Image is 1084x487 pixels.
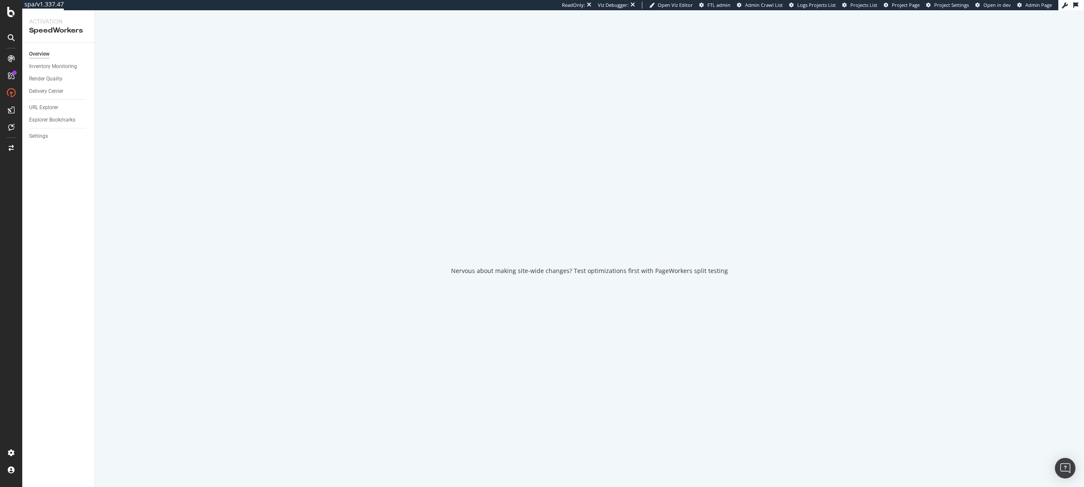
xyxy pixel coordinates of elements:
a: Inventory Monitoring [29,62,89,71]
span: Project Page [892,2,920,8]
a: Open Viz Editor [649,2,693,9]
div: Inventory Monitoring [29,62,77,71]
div: Open Intercom Messenger [1055,458,1075,478]
a: Logs Projects List [789,2,836,9]
span: Project Settings [934,2,969,8]
a: Overview [29,50,89,59]
span: Logs Projects List [797,2,836,8]
span: Admin Crawl List [745,2,783,8]
div: Nervous about making site-wide changes? Test optimizations first with PageWorkers split testing [451,267,728,275]
a: Explorer Bookmarks [29,116,89,125]
div: animation [559,222,621,253]
div: Overview [29,50,50,59]
a: FTL admin [699,2,731,9]
div: URL Explorer [29,103,58,112]
span: Projects List [850,2,877,8]
a: Admin Crawl List [737,2,783,9]
div: ReadOnly: [562,2,585,9]
a: Open in dev [975,2,1011,9]
a: URL Explorer [29,103,89,112]
div: Settings [29,132,48,141]
a: Settings [29,132,89,141]
div: Render Quality [29,74,62,83]
span: FTL admin [707,2,731,8]
div: Delivery Center [29,87,63,96]
div: SpeedWorkers [29,26,88,36]
a: Render Quality [29,74,89,83]
a: Admin Page [1017,2,1052,9]
span: Open Viz Editor [658,2,693,8]
span: Admin Page [1025,2,1052,8]
a: Project Settings [926,2,969,9]
div: Activation [29,17,88,26]
div: Explorer Bookmarks [29,116,75,125]
a: Delivery Center [29,87,89,96]
span: Open in dev [983,2,1011,8]
a: Project Page [884,2,920,9]
div: Viz Debugger: [598,2,629,9]
a: Projects List [842,2,877,9]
